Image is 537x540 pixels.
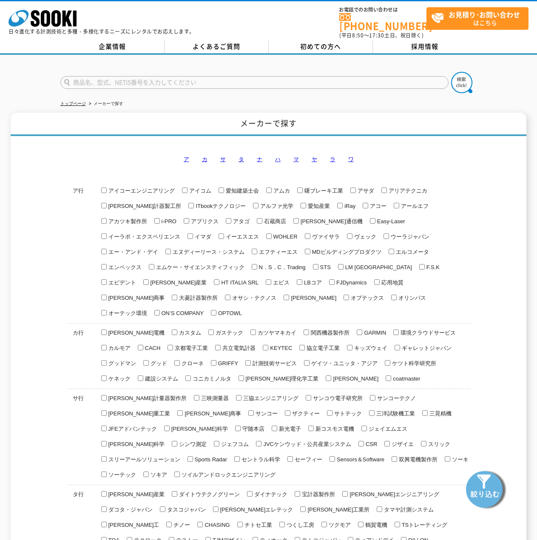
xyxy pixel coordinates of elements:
input: 守随本店 [235,426,241,431]
span: キッズウェイ [352,345,387,351]
input: [PERSON_NAME]電機 [101,330,107,335]
input: ダコタ・ジャパン [101,506,107,512]
input: coatmaster [386,375,391,381]
img: btn_search_fixed.png [465,468,507,510]
span: ケツト科学研究所 [390,360,436,367]
span: 応用地質 [380,279,403,286]
input: [PERSON_NAME]商事 [101,295,107,300]
span: ITbookテクノロジー [194,203,246,209]
input: ソキア [143,472,149,477]
input: イマダ [188,233,193,239]
a: ラ [330,156,335,162]
a: ア [184,156,189,162]
input: FJDynamics [329,279,335,285]
img: btn_search.png [451,72,472,93]
span: ガステック [214,330,243,336]
input: CHASING [197,522,203,527]
span: Sports Radar [193,456,227,463]
input: [PERSON_NAME]産業 [143,279,149,285]
span: Easy-Laser [375,218,405,225]
span: 初めての方へ [300,42,341,51]
input: LM [GEOGRAPHIC_DATA] [338,264,344,270]
input: タマヤ計測システム [377,506,382,512]
input: STS [313,264,318,270]
span: MDビルディングプロダクツ [310,249,381,255]
input: 計測技術サービス [245,360,251,366]
a: お見積り･お問い合わせはこちら [426,7,528,30]
input: ジェフコム [214,441,219,446]
span: エビス [271,279,290,286]
span: [PERSON_NAME] [331,375,378,382]
span: ウーラジャパン [389,233,429,240]
input: イーラボ・エクスペリエンス [101,233,107,239]
span: [PERSON_NAME]重工業 [107,410,170,417]
input: GARMIN [357,330,362,335]
span: 関西機器製作所 [309,330,349,336]
input: 双興電機製作所 [392,456,397,462]
span: OPTOWL [216,310,242,316]
input: チノー [166,522,172,527]
span: ソーキ [450,456,469,463]
dt: サ行 [69,325,94,408]
input: LBコア [297,279,302,285]
span: [PERSON_NAME]商事 [183,410,241,417]
input: [PERSON_NAME]商事 [177,410,183,416]
input: 新光電子 [272,426,277,431]
input: キッズウェイ [347,345,352,350]
span: 三映測量器 [199,395,229,401]
input: シンワ測定 [172,441,177,446]
li: メーカーで探す [87,99,123,108]
input: ダイナテック [247,491,253,497]
input: Sports Radar [188,456,193,462]
input: [PERSON_NAME]エンジニアリング [342,491,348,497]
input: [PERSON_NAME]計器製工所 [101,203,107,208]
a: マ [293,156,299,162]
span: アサダ [356,188,374,194]
span: セントラル科学 [240,456,280,463]
span: 宝計器製作所 [300,491,335,497]
input: ダイトウテクノグリーン [172,491,177,497]
span: サトテック [332,410,362,417]
a: よくあるご質問 [165,40,269,53]
input: [PERSON_NAME]科学 [164,426,170,431]
input: 三洋試験機工業 [369,410,375,416]
input: 愛知産業 [301,203,306,208]
input: 曙ブレーキ工業 [297,188,303,193]
input: [PERSON_NAME]重工業 [101,410,107,416]
input: 宝計器製作所 [295,491,300,497]
input: ソーキ [445,456,450,462]
span: カルモア [107,345,131,351]
input: iRay [337,203,343,208]
span: 新光電子 [277,426,301,432]
input: アイコーエンジニアリング [101,188,107,193]
span: [PERSON_NAME]商事 [107,295,165,301]
span: [PERSON_NAME]計量器製作所 [107,395,187,401]
span: エフティーエス [257,249,298,255]
input: [PERSON_NAME]エレテック [213,506,219,512]
input: 協立電子工業 [299,345,305,350]
span: オーテック環境 [107,310,147,316]
span: サンコーテクノ [375,395,416,401]
input: アサダ [350,188,356,193]
input: オサシ・テクノス [225,295,230,300]
span: スリーアールソリューション [107,456,180,463]
span: はこちら [431,8,528,29]
input: アイコム [182,188,188,193]
a: [PHONE_NUMBER] [339,13,426,31]
input: i-PRO [154,218,160,224]
input: つくし工房 [279,522,285,527]
input: N．S．C．Trading [252,264,257,270]
span: 愛知建築士会 [224,188,259,194]
span: エルコメータ [394,249,429,255]
dt: カ行 [69,259,94,343]
span: iRay [343,203,355,209]
input: 鶴賀電機 [358,522,364,527]
span: アプリクス [189,218,219,225]
input: カスタム [172,330,177,335]
input: GRIFFY [211,360,216,366]
span: イマダ [193,233,211,240]
span: サンコウ電子研究所 [311,395,363,401]
span: (平日 ～ 土日、祝日除く) [339,31,423,39]
input: 三協エンジニアリング [236,395,242,401]
span: KEYTEC [268,345,292,351]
